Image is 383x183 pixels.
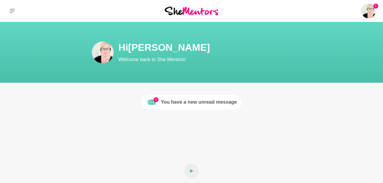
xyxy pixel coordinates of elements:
h1: Hi [PERSON_NAME] [119,41,338,54]
p: Welcome back to She Mentors! [119,56,338,63]
img: Unread message [146,97,156,107]
img: She Mentors Logo [165,7,218,15]
img: Trudi Conway [92,41,114,63]
img: Trudi Conway [361,4,376,18]
a: Trudi Conway1 [361,4,376,18]
a: 1Unread messageYou have a new unread message [141,95,242,109]
span: 1 [373,4,378,9]
span: 1 [154,97,158,102]
div: You have a new unread message [161,98,237,106]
